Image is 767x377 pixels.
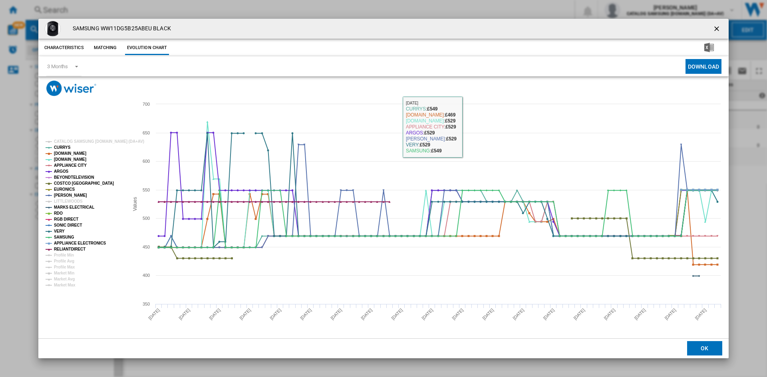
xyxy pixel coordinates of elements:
tspan: 650 [143,130,150,135]
tspan: [DATE] [694,308,707,321]
tspan: 350 [143,302,150,306]
tspan: Values [132,197,138,211]
tspan: [DATE] [512,308,525,321]
tspan: [DATE] [269,308,282,321]
tspan: CURRYS [54,145,71,150]
tspan: BEYONDTELEVISION [54,175,94,180]
tspan: [DATE] [664,308,677,321]
button: Evolution chart [125,41,169,55]
tspan: Profile Avg [54,259,74,263]
h4: SAMSUNG WW11DG5B25ABEU BLACK [69,25,171,33]
tspan: [DATE] [633,308,646,321]
tspan: [DOMAIN_NAME] [54,157,86,162]
tspan: [DATE] [542,308,555,321]
div: 3 Months [47,63,68,69]
tspan: Profile Min [54,253,74,257]
tspan: [DATE] [451,308,464,321]
tspan: [DATE] [481,308,495,321]
tspan: Profile Max [54,265,75,269]
md-dialog: Product popup [38,19,729,358]
tspan: CATALOG SAMSUNG [DOMAIN_NAME] (DA+AV) [54,139,144,144]
button: Characteristics [42,41,86,55]
tspan: [DATE] [572,308,586,321]
tspan: [DATE] [330,308,343,321]
tspan: RDO [54,211,63,215]
tspan: [DATE] [178,308,191,321]
tspan: RGB DIRECT [54,217,78,221]
tspan: [DATE] [421,308,434,321]
tspan: [DATE] [390,308,403,321]
tspan: APPLIANCE ELECTRONICS [54,241,106,245]
button: Download in Excel [691,41,727,55]
tspan: 500 [143,216,150,221]
tspan: EURONICS [54,187,75,191]
tspan: 600 [143,159,150,164]
tspan: [DATE] [299,308,312,321]
tspan: Market Avg [54,277,75,281]
tspan: SONIC DIRECT [54,223,82,227]
tspan: SAMSUNG [54,235,74,239]
tspan: 450 [143,245,150,249]
tspan: [DOMAIN_NAME] [54,151,86,156]
tspan: MARKS ELECTRICAL [54,205,94,209]
tspan: Market Min [54,271,74,275]
button: getI18NText('BUTTONS.CLOSE_DIALOG') [709,21,725,37]
tspan: [PERSON_NAME] [54,193,87,197]
tspan: [DATE] [603,308,616,321]
tspan: RELIANTDIRECT [54,247,85,251]
tspan: [DATE] [360,308,373,321]
tspan: APPLIANCE CITY [54,163,87,168]
img: logo_wiser_300x94.png [46,81,96,96]
button: Matching [88,41,123,55]
tspan: ARGOS [54,169,69,174]
tspan: 400 [143,273,150,278]
button: OK [687,341,722,355]
tspan: 700 [143,102,150,107]
tspan: [DATE] [238,308,252,321]
img: excel-24x24.png [704,43,714,52]
tspan: [DATE] [147,308,161,321]
tspan: VERY [54,229,65,233]
ng-md-icon: getI18NText('BUTTONS.CLOSE_DIALOG') [713,25,722,34]
tspan: Market Max [54,283,76,287]
tspan: [DATE] [208,308,221,321]
tspan: COSTCO [GEOGRAPHIC_DATA] [54,181,114,186]
button: Download [686,59,721,74]
tspan: 550 [143,188,150,192]
tspan: LITTLEWOODS [54,199,83,203]
img: a2d65684869cdb54259e12e9969eb06bee20b6dc_1.jpg [45,21,61,37]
